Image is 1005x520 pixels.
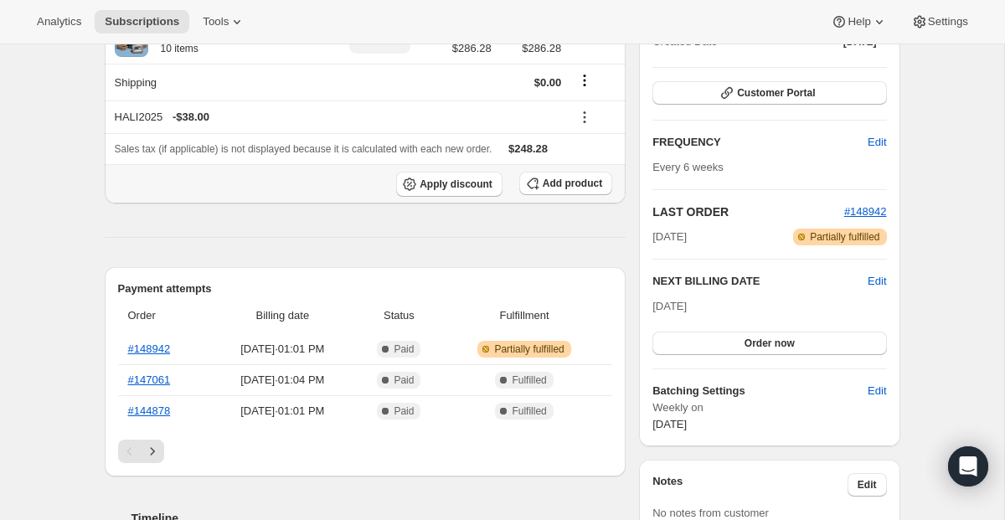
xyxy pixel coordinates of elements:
span: Paid [394,404,414,418]
a: #147061 [128,373,171,386]
button: Add product [519,172,612,195]
span: [DATE] · 01:01 PM [214,341,352,358]
span: Partially fulfilled [810,230,879,244]
h6: Batching Settings [652,383,868,399]
span: Fulfilled [512,404,546,418]
span: Paid [394,342,414,356]
div: HALI2025 [115,109,562,126]
span: Partially fulfilled [494,342,564,356]
h3: Notes [652,473,848,497]
span: Tools [203,15,229,28]
button: Shipping actions [571,71,598,90]
span: [DATE] [652,229,687,245]
button: Edit [858,129,896,156]
h2: FREQUENCY [652,134,868,151]
button: Customer Portal [652,81,886,105]
span: Every 6 weeks [652,161,724,173]
button: Edit [848,473,887,497]
span: Billing date [214,307,352,324]
span: Paid [394,373,414,387]
a: #148942 [128,342,171,355]
button: Subscriptions [95,10,189,33]
th: Shipping [105,64,315,100]
span: $286.28 [452,40,492,57]
button: Edit [868,273,886,290]
span: Analytics [37,15,81,28]
span: Subscriptions [105,15,179,28]
span: Edit [868,134,886,151]
span: - $38.00 [173,109,209,126]
span: Order now [745,337,795,350]
span: [DATE] [652,300,687,312]
a: #144878 [128,404,171,417]
button: Edit [858,378,896,404]
span: Add product [543,177,602,190]
button: #148942 [844,203,887,220]
small: 10 items [161,43,198,54]
button: Apply discount [396,172,502,197]
span: Customer Portal [737,86,815,100]
span: $286.28 [502,40,562,57]
span: Apply discount [420,178,492,191]
span: [DATE] [652,418,687,430]
th: Order [118,297,209,334]
div: Open Intercom Messenger [948,446,988,487]
span: Weekly on [652,399,886,416]
span: Edit [858,478,877,492]
span: No notes from customer [652,507,769,519]
span: [DATE] · 01:01 PM [214,403,352,420]
span: [DATE] · 01:04 PM [214,372,352,389]
a: #148942 [844,205,887,218]
span: Status [362,307,436,324]
span: $248.28 [508,142,548,155]
button: Analytics [27,10,91,33]
h2: NEXT BILLING DATE [652,273,868,290]
button: Order now [652,332,886,355]
button: Help [821,10,897,33]
span: Sales tax (if applicable) is not displayed because it is calculated with each new order. [115,143,492,155]
button: Tools [193,10,255,33]
nav: Pagination [118,440,613,463]
h2: LAST ORDER [652,203,844,220]
span: Edit [868,383,886,399]
span: Fulfilled [512,373,546,387]
span: Fulfillment [446,307,602,324]
button: Settings [901,10,978,33]
span: $0.00 [534,76,562,89]
span: Settings [928,15,968,28]
span: Help [848,15,870,28]
h2: Payment attempts [118,281,613,297]
button: Next [141,440,164,463]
